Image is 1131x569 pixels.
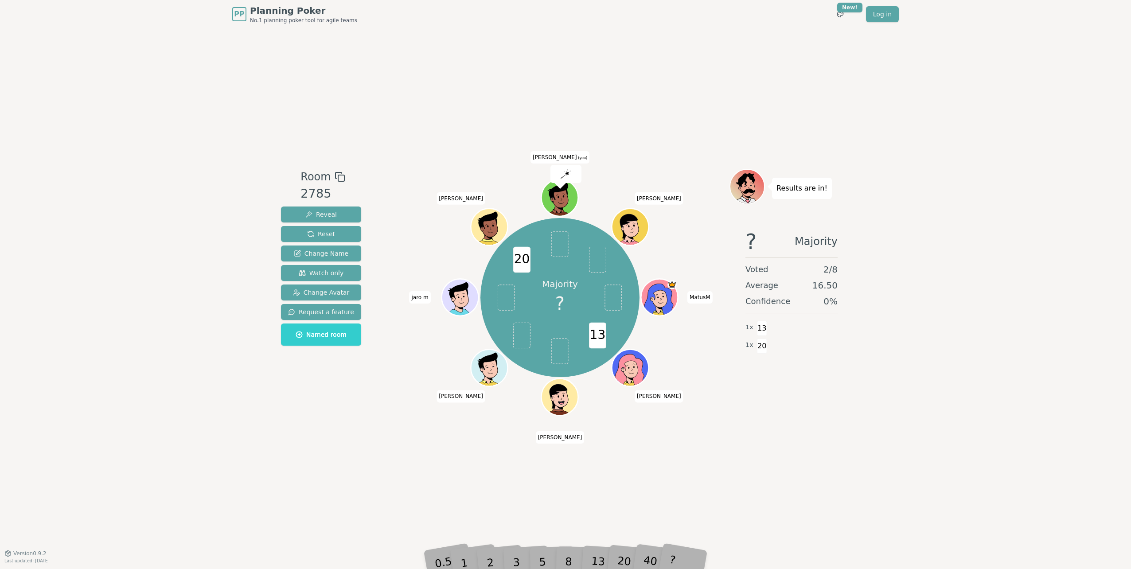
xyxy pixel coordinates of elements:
[305,210,337,219] span: Reveal
[776,182,827,195] p: Results are in!
[281,323,361,346] button: Named room
[281,246,361,261] button: Change Name
[513,247,530,273] span: 20
[745,323,753,332] span: 1 x
[837,3,862,12] div: New!
[437,390,485,403] span: Click to change your name
[745,340,753,350] span: 1 x
[795,231,838,252] span: Majority
[232,4,357,24] a: PPPlanning PokerNo.1 planning poker tool for agile teams
[757,339,767,354] span: 20
[823,263,838,276] span: 2 / 8
[812,279,838,292] span: 16.50
[823,295,838,308] span: 0 %
[307,230,335,238] span: Reset
[745,295,790,308] span: Confidence
[589,323,606,349] span: 13
[281,226,361,242] button: Reset
[234,9,244,19] span: PP
[296,330,347,339] span: Named room
[745,279,778,292] span: Average
[542,278,578,290] p: Majority
[437,192,485,205] span: Click to change your name
[281,304,361,320] button: Request a feature
[577,156,588,160] span: (you)
[4,550,47,557] button: Version0.9.2
[288,308,354,316] span: Request a feature
[409,291,430,304] span: Click to change your name
[561,169,571,178] img: reveal
[281,207,361,222] button: Reveal
[668,280,677,289] span: MatusM is the host
[832,6,848,22] button: New!
[530,151,589,164] span: Click to change your name
[866,6,899,22] a: Log in
[745,231,757,252] span: ?
[542,180,577,215] button: Click to change your avatar
[687,291,713,304] span: Click to change your name
[555,290,565,317] span: ?
[635,390,683,403] span: Click to change your name
[300,185,345,203] div: 2785
[635,192,683,205] span: Click to change your name
[536,431,585,444] span: Click to change your name
[13,550,47,557] span: Version 0.9.2
[250,17,357,24] span: No.1 planning poker tool for agile teams
[4,558,50,563] span: Last updated: [DATE]
[294,249,348,258] span: Change Name
[757,321,767,336] span: 13
[299,269,344,277] span: Watch only
[300,169,331,185] span: Room
[745,263,768,276] span: Voted
[293,288,350,297] span: Change Avatar
[281,284,361,300] button: Change Avatar
[281,265,361,281] button: Watch only
[250,4,357,17] span: Planning Poker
